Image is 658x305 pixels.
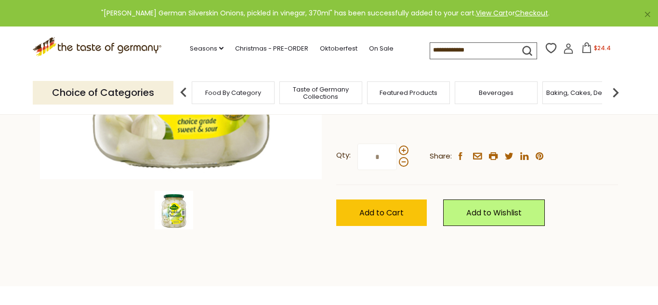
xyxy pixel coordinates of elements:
[282,86,359,100] a: Taste of Germany Collections
[357,144,397,170] input: Qty:
[479,89,513,96] a: Beverages
[8,8,643,19] div: "[PERSON_NAME] German Silverskin Onions, pickled in vinegar, 370ml" has been successfully added t...
[33,81,173,105] p: Choice of Categories
[336,199,427,226] button: Add to Cart
[205,89,261,96] a: Food By Category
[576,42,617,57] button: $24.4
[380,89,437,96] a: Featured Products
[594,44,611,52] span: $24.4
[320,43,357,54] a: Oktoberfest
[515,8,548,18] a: Checkout
[443,199,545,226] a: Add to Wishlist
[174,83,193,102] img: previous arrow
[155,191,193,229] img: Kuehne German Silverskin Onions, pickled in vinegar, 370ml
[430,150,452,162] span: Share:
[336,149,351,161] strong: Qty:
[546,89,621,96] a: Baking, Cakes, Desserts
[235,43,308,54] a: Christmas - PRE-ORDER
[606,83,625,102] img: next arrow
[359,207,404,218] span: Add to Cart
[476,8,508,18] a: View Cart
[369,43,394,54] a: On Sale
[190,43,224,54] a: Seasons
[645,12,650,17] a: ×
